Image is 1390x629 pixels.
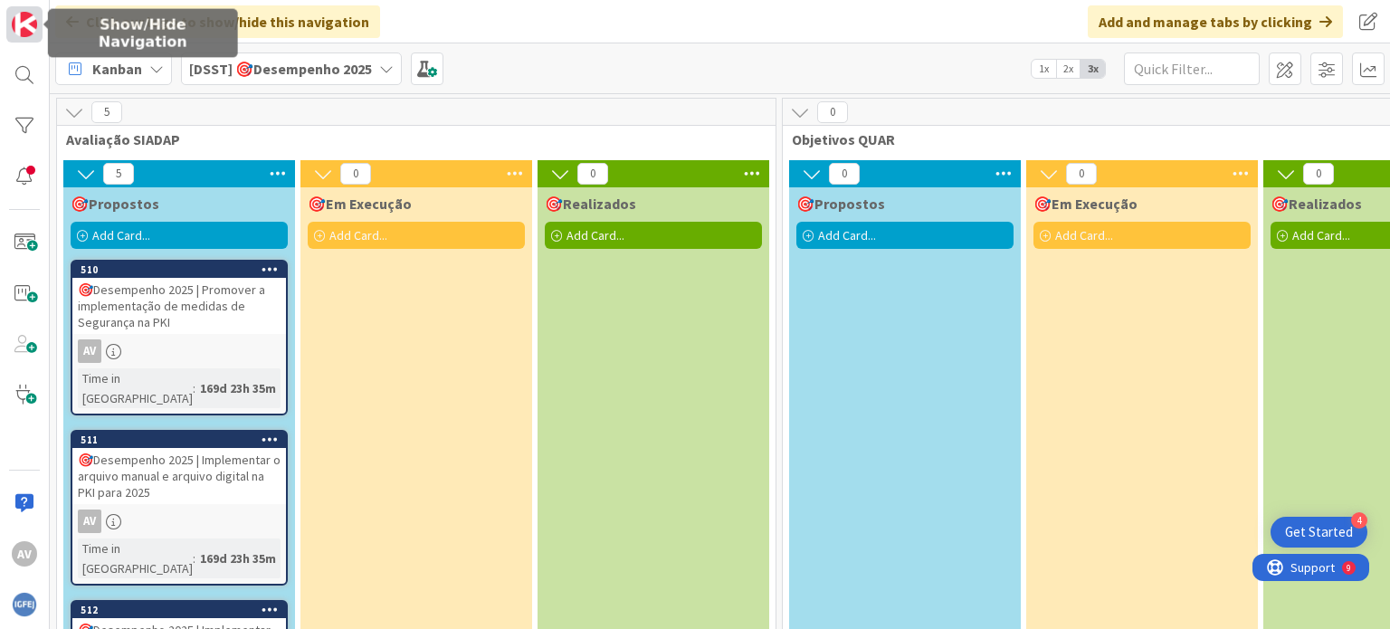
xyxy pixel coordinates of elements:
span: 🎯Em Execução [308,195,412,213]
div: 510🎯Desempenho 2025 | Promover a implementação de medidas de Segurança na PKI [72,262,286,334]
b: [DSST] 🎯Desempenho 2025 [189,60,372,78]
span: Add Card... [818,227,876,243]
span: 🎯Em Execução [1033,195,1138,213]
span: 🎯Propostos [71,195,159,213]
div: 511 [81,434,286,446]
span: 0 [1066,163,1097,185]
div: 🎯Desempenho 2025 | Promover a implementação de medidas de Segurança na PKI [72,278,286,334]
span: 2x [1056,60,1081,78]
span: 0 [340,163,371,185]
div: 511🎯Desempenho 2025 | Implementar o arquivo manual e arquivo digital na PKI para 2025 [72,432,286,504]
span: Support [38,3,82,24]
div: 🎯Desempenho 2025 | Implementar o arquivo manual e arquivo digital na PKI para 2025 [72,448,286,504]
div: AV [72,339,286,363]
div: AV [72,510,286,533]
span: Avaliação SIADAP [66,130,753,148]
div: AV [78,510,101,533]
div: Time in [GEOGRAPHIC_DATA] [78,368,193,408]
span: Add Card... [1292,227,1350,243]
div: Time in [GEOGRAPHIC_DATA] [78,538,193,578]
span: 3x [1081,60,1105,78]
input: Quick Filter... [1124,52,1260,85]
div: Open Get Started checklist, remaining modules: 4 [1271,517,1367,548]
span: : [193,548,195,568]
img: avatar [12,592,37,617]
span: Add Card... [1055,227,1113,243]
div: AV [12,541,37,567]
span: 5 [91,101,122,123]
div: Get Started [1285,523,1353,541]
span: 🎯Propostos [796,195,885,213]
span: 0 [577,163,608,185]
div: 169d 23h 35m [195,548,281,568]
div: AV [78,339,101,363]
span: Add Card... [92,227,150,243]
span: 0 [817,101,848,123]
div: 511 [72,432,286,448]
span: Add Card... [329,227,387,243]
span: Add Card... [566,227,624,243]
h5: Show/Hide Navigation [55,16,231,51]
div: 169d 23h 35m [195,378,281,398]
span: 1x [1032,60,1056,78]
div: 4 [1351,512,1367,529]
span: 0 [829,163,860,185]
div: 512 [81,604,286,616]
div: 510 [81,263,286,276]
div: 512 [72,602,286,618]
span: 🎯Realizados [545,195,636,213]
div: 9 [94,7,99,22]
div: Click our logo to show/hide this navigation [55,5,380,38]
span: Kanban [92,58,142,80]
span: 🎯Realizados [1271,195,1362,213]
span: 5 [103,163,134,185]
span: 0 [1303,163,1334,185]
span: : [193,378,195,398]
img: Visit kanbanzone.com [12,12,37,37]
div: 510 [72,262,286,278]
div: Add and manage tabs by clicking [1088,5,1343,38]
